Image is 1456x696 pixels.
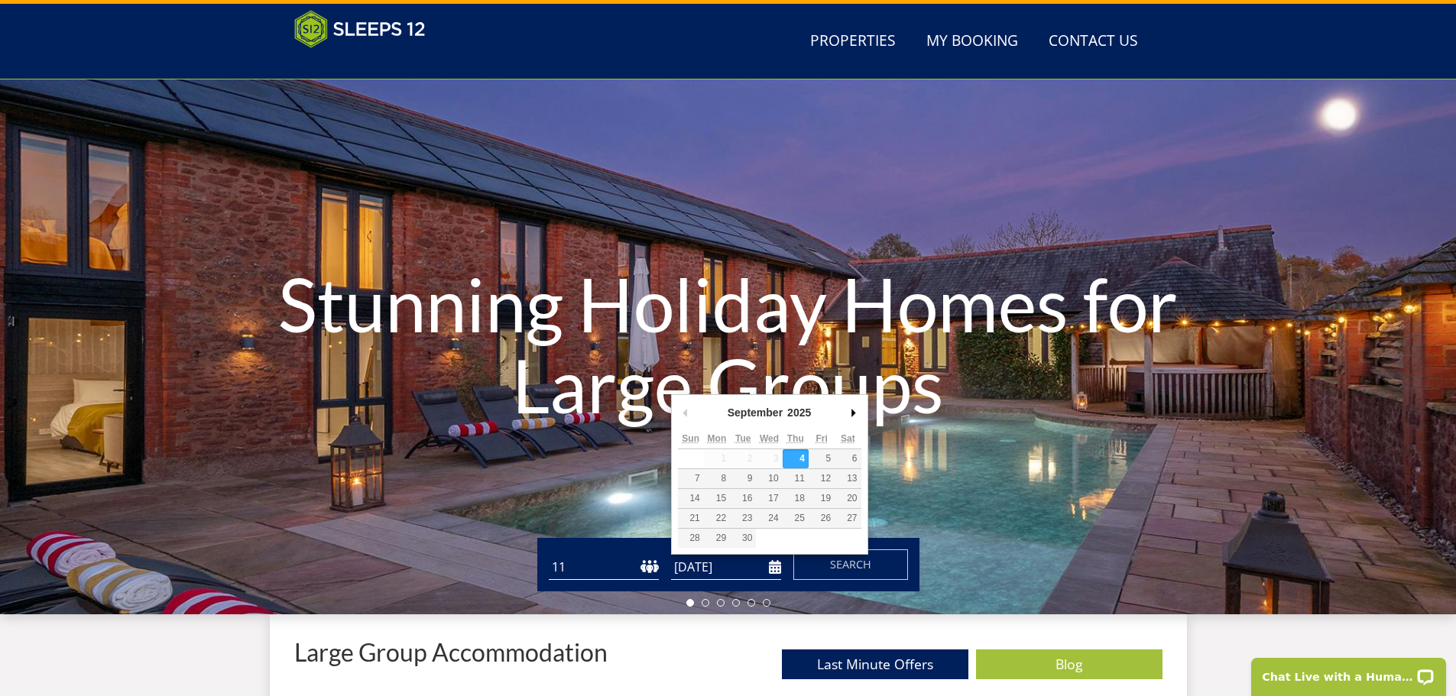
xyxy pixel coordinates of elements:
button: 22 [704,509,730,528]
abbr: Wednesday [760,433,779,444]
a: Last Minute Offers [782,649,968,679]
button: 23 [730,509,756,528]
button: 9 [730,469,756,488]
button: 11 [783,469,809,488]
button: Previous Month [678,401,693,424]
span: Search [830,557,871,571]
div: September [725,401,785,424]
button: 13 [835,469,861,488]
abbr: Monday [708,433,727,444]
img: Sleeps 12 [294,10,426,48]
div: 2025 [785,401,813,424]
h1: Stunning Holiday Homes for Large Groups [219,233,1238,455]
button: Search [793,549,908,580]
button: 26 [809,509,835,528]
button: 24 [756,509,782,528]
button: 6 [835,449,861,468]
p: Large Group Accommodation [294,639,608,665]
abbr: Thursday [787,433,804,444]
button: 18 [783,489,809,508]
a: Blog [976,649,1163,679]
input: Arrival Date [671,555,781,580]
a: Contact Us [1043,24,1144,59]
button: 20 [835,489,861,508]
abbr: Friday [816,433,827,444]
abbr: Sunday [682,433,699,444]
button: 8 [704,469,730,488]
button: 10 [756,469,782,488]
button: 29 [704,529,730,548]
button: 12 [809,469,835,488]
button: 14 [678,489,704,508]
abbr: Tuesday [735,433,751,444]
button: 4 [783,449,809,468]
abbr: Saturday [841,433,855,444]
button: 19 [809,489,835,508]
button: 7 [678,469,704,488]
button: 16 [730,489,756,508]
button: 25 [783,509,809,528]
a: My Booking [920,24,1024,59]
iframe: LiveChat chat widget [1241,648,1456,696]
button: 27 [835,509,861,528]
iframe: Customer reviews powered by Trustpilot [287,57,447,70]
button: Next Month [846,401,861,424]
button: 17 [756,489,782,508]
button: 28 [678,529,704,548]
button: 5 [809,449,835,468]
button: 30 [730,529,756,548]
button: 21 [678,509,704,528]
a: Properties [804,24,902,59]
button: 15 [704,489,730,508]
